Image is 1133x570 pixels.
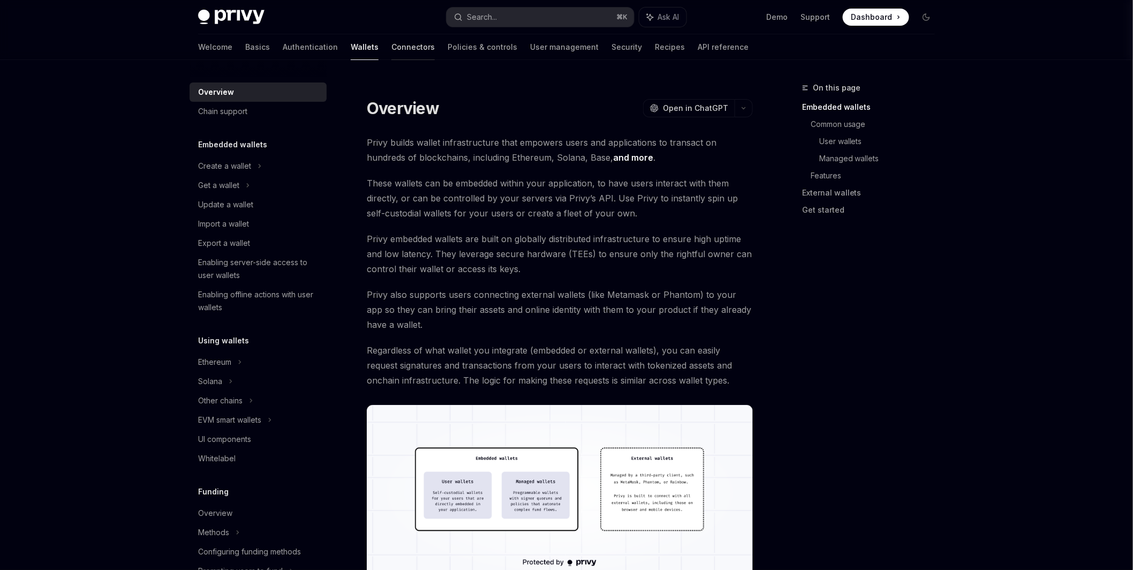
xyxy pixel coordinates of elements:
div: Create a wallet [198,160,251,172]
a: Overview [190,82,327,102]
div: Update a wallet [198,198,253,211]
a: Chain support [190,102,327,121]
a: Recipes [655,34,685,60]
a: Overview [190,504,327,523]
span: Open in ChatGPT [663,103,728,114]
a: Basics [245,34,270,60]
a: Security [611,34,642,60]
a: Wallets [351,34,379,60]
button: Open in ChatGPT [643,99,735,117]
a: External wallets [802,184,943,201]
a: Import a wallet [190,214,327,234]
a: Whitelabel [190,449,327,468]
span: On this page [813,81,861,94]
button: Search...⌘K [447,7,634,27]
a: Configuring funding methods [190,542,327,561]
span: Privy embedded wallets are built on globally distributed infrastructure to ensure high uptime and... [367,231,753,276]
div: Other chains [198,394,243,407]
h1: Overview [367,99,439,118]
h5: Embedded wallets [198,138,267,151]
div: Whitelabel [198,452,236,465]
a: UI components [190,430,327,449]
div: Ethereum [198,356,231,369]
span: Dashboard [851,12,893,22]
a: Policies & controls [448,34,517,60]
span: Privy builds wallet infrastructure that empowers users and applications to transact on hundreds o... [367,135,753,165]
a: Welcome [198,34,232,60]
div: UI components [198,433,251,446]
a: Get started [802,201,943,219]
div: Get a wallet [198,179,239,192]
a: Update a wallet [190,195,327,214]
a: Enabling offline actions with user wallets [190,285,327,317]
a: Embedded wallets [802,99,943,116]
a: and more [613,152,653,163]
img: dark logo [198,10,265,25]
h5: Using wallets [198,334,249,347]
div: EVM smart wallets [198,414,261,426]
div: Import a wallet [198,217,249,230]
a: Enabling server-side access to user wallets [190,253,327,285]
a: User wallets [819,133,943,150]
a: API reference [698,34,749,60]
button: Toggle dark mode [918,9,935,26]
a: Authentication [283,34,338,60]
a: Export a wallet [190,234,327,253]
a: Common usage [811,116,943,133]
div: Search... [467,11,497,24]
span: Regardless of what wallet you integrate (embedded or external wallets), you can easily request si... [367,343,753,388]
h5: Funding [198,485,229,498]
div: Overview [198,507,232,520]
a: Features [811,167,943,184]
div: Enabling server-side access to user wallets [198,256,320,282]
div: Overview [198,86,234,99]
div: Methods [198,526,229,539]
button: Ask AI [639,7,686,27]
a: Support [800,12,830,22]
div: Export a wallet [198,237,250,250]
div: Solana [198,375,222,388]
a: User management [530,34,599,60]
span: ⌘ K [616,13,628,21]
div: Enabling offline actions with user wallets [198,288,320,314]
a: Demo [766,12,788,22]
a: Managed wallets [819,150,943,167]
div: Configuring funding methods [198,545,301,558]
span: Ask AI [658,12,679,22]
a: Connectors [391,34,435,60]
span: Privy also supports users connecting external wallets (like Metamask or Phantom) to your app so t... [367,287,753,332]
div: Chain support [198,105,247,118]
a: Dashboard [843,9,909,26]
span: These wallets can be embedded within your application, to have users interact with them directly,... [367,176,753,221]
